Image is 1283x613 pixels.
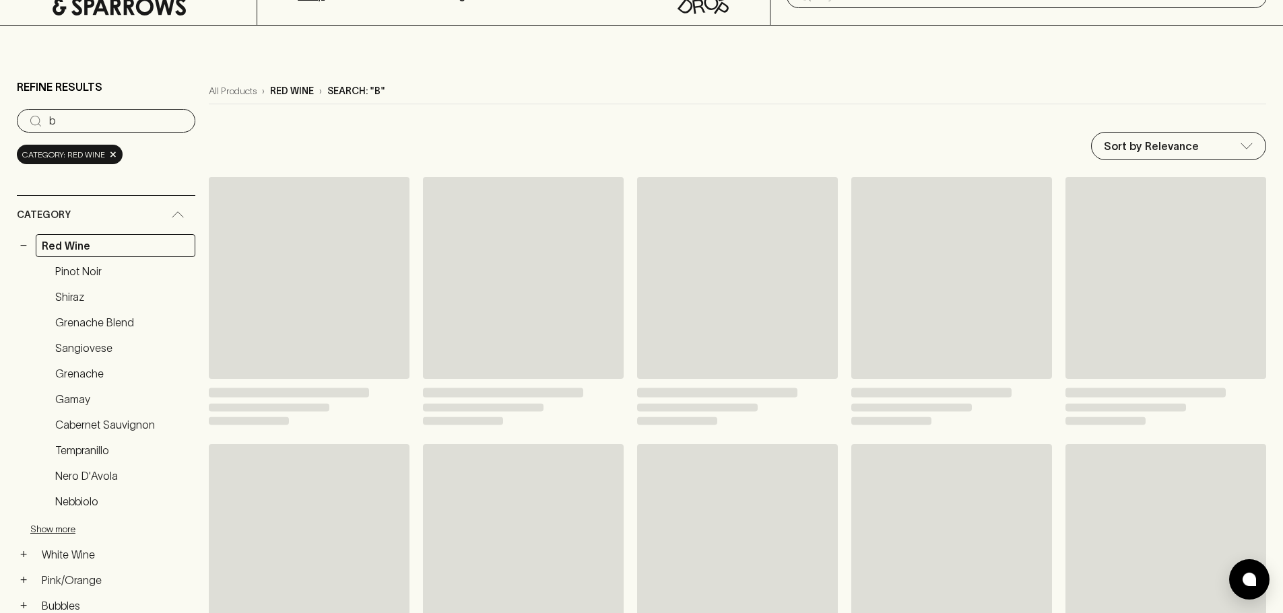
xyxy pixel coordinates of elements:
button: + [17,599,30,612]
a: Tempranillo [49,439,195,462]
button: − [17,239,30,252]
a: Sangiovese [49,336,195,359]
img: bubble-icon [1243,573,1256,586]
a: Nero d'Avola [49,464,195,487]
span: Category [17,207,71,223]
a: Nebbiolo [49,490,195,513]
input: Try “Pinot noir” [49,110,185,132]
a: Cabernet Sauvignon [49,413,195,436]
a: All Products [209,84,257,98]
p: › [262,84,265,98]
p: Search: "b" [327,84,385,98]
a: Pink/Orange [36,569,195,591]
div: Sort by Relevance [1092,133,1265,159]
p: › [319,84,322,98]
p: Refine Results [17,79,102,95]
p: red wine [270,84,314,98]
button: + [17,548,30,561]
span: × [109,147,117,161]
a: White Wine [36,543,195,566]
button: Show more [30,515,207,543]
button: + [17,573,30,587]
a: Red Wine [36,234,195,257]
div: Category [17,196,195,234]
a: Shiraz [49,285,195,308]
p: Sort by Relevance [1104,138,1199,154]
span: Category: red wine [22,148,105,161]
a: Gamay [49,388,195,410]
a: Pinot Noir [49,260,195,283]
a: Grenache Blend [49,311,195,334]
a: Grenache [49,362,195,385]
